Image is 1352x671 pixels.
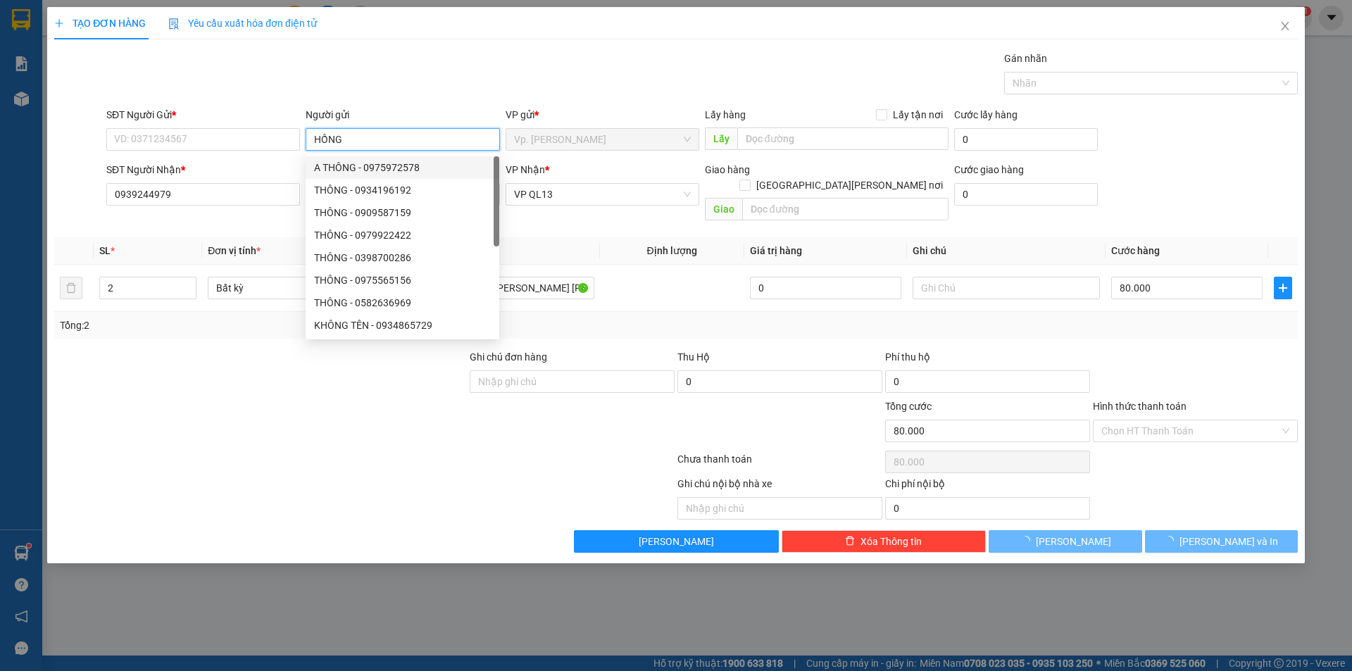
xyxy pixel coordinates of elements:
[314,160,491,175] div: A THÔNG - 0975972578
[314,205,491,220] div: THÔNG - 0909587159
[54,18,146,29] span: TẠO ĐƠN HÀNG
[913,277,1100,299] input: Ghi Chú
[1164,536,1179,546] span: loading
[989,530,1141,553] button: [PERSON_NAME]
[705,127,737,150] span: Lấy
[1275,282,1291,294] span: plus
[954,128,1098,151] input: Cước lấy hàng
[1179,534,1278,549] span: [PERSON_NAME] và In
[1093,401,1187,412] label: Hình thức thanh toán
[470,351,547,363] label: Ghi chú đơn hàng
[677,351,710,363] span: Thu Hộ
[705,198,742,220] span: Giao
[782,530,987,553] button: deleteXóa Thông tin
[885,349,1090,370] div: Phí thu hộ
[306,156,499,179] div: A THÔNG - 0975972578
[676,451,884,476] div: Chưa thanh toán
[91,20,135,135] b: Biên nhận gởi hàng hóa
[168,18,180,30] img: icon
[60,318,522,333] div: Tổng: 2
[954,164,1024,175] label: Cước giao hàng
[54,18,64,28] span: plus
[314,272,491,288] div: THÔNG - 0975565156
[1279,20,1291,32] span: close
[99,245,111,256] span: SL
[314,318,491,333] div: KHÔNG TÊN - 0934865729
[306,179,499,201] div: THÔNG - 0934196192
[216,277,387,299] span: Bất kỳ
[306,201,499,224] div: THÔNG - 0909587159
[845,536,855,547] span: delete
[306,291,499,314] div: THÔNG - 0582636969
[750,245,802,256] span: Giá trị hàng
[751,177,949,193] span: [GEOGRAPHIC_DATA][PERSON_NAME] nơi
[639,534,714,549] span: [PERSON_NAME]
[168,18,317,29] span: Yêu cầu xuất hóa đơn điện tử
[742,198,949,220] input: Dọc đường
[750,277,901,299] input: 0
[885,476,1090,497] div: Chi phí nội bộ
[60,277,82,299] button: delete
[18,91,77,157] b: An Anh Limousine
[306,224,499,246] div: THÔNG - 0979922422
[106,107,300,123] div: SĐT Người Gửi
[314,227,491,243] div: THÔNG - 0979922422
[1036,534,1111,549] span: [PERSON_NAME]
[705,109,746,120] span: Lấy hàng
[1004,53,1047,64] label: Gán nhãn
[705,164,750,175] span: Giao hàng
[306,107,499,123] div: Người gửi
[860,534,922,549] span: Xóa Thông tin
[647,245,697,256] span: Định lượng
[1265,7,1305,46] button: Close
[506,107,699,123] div: VP gửi
[1111,245,1160,256] span: Cước hàng
[314,182,491,198] div: THÔNG - 0934196192
[1274,277,1292,299] button: plus
[574,530,779,553] button: [PERSON_NAME]
[306,314,499,337] div: KHÔNG TÊN - 0934865729
[1145,530,1298,553] button: [PERSON_NAME] và In
[506,164,545,175] span: VP Nhận
[306,269,499,291] div: THÔNG - 0975565156
[954,183,1098,206] input: Cước giao hàng
[314,250,491,265] div: THÔNG - 0398700286
[514,129,691,150] span: Vp. Phan Rang
[954,109,1018,120] label: Cước lấy hàng
[677,476,882,497] div: Ghi chú nội bộ nhà xe
[677,497,882,520] input: Nhập ghi chú
[406,277,594,299] input: VD: Bàn, Ghế
[887,107,949,123] span: Lấy tận nơi
[885,401,932,412] span: Tổng cước
[470,370,675,393] input: Ghi chú đơn hàng
[737,127,949,150] input: Dọc đường
[306,246,499,269] div: THÔNG - 0398700286
[514,184,691,205] span: VP QL13
[106,162,300,177] div: SĐT Người Nhận
[208,245,261,256] span: Đơn vị tính
[1020,536,1036,546] span: loading
[314,295,491,311] div: THÔNG - 0582636969
[907,237,1106,265] th: Ghi chú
